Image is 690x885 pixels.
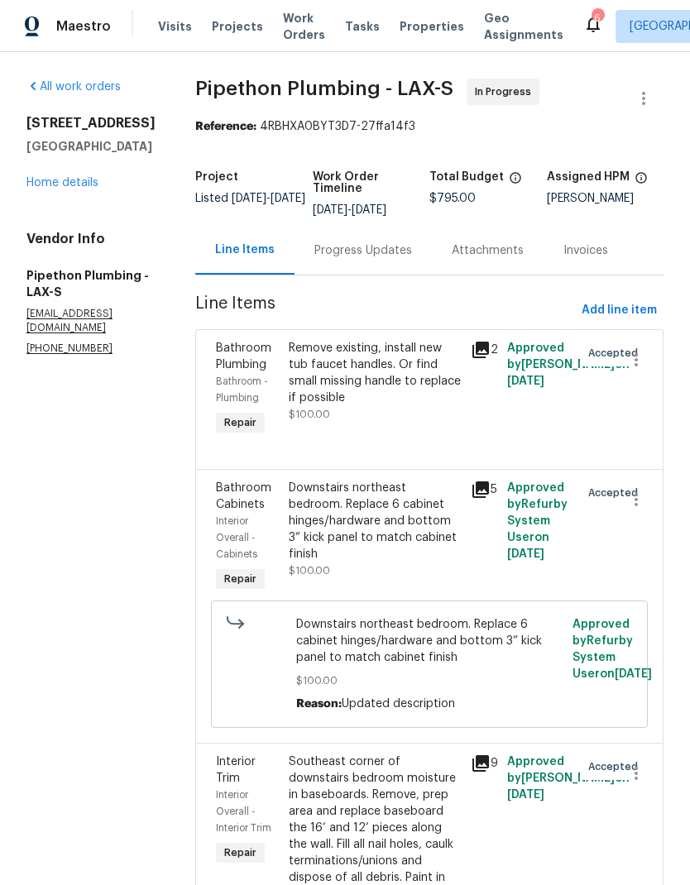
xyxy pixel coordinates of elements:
div: Attachments [452,242,524,259]
div: 4RBHXA0BYT3D7-27ffa14f3 [195,118,664,135]
span: Bathroom Plumbing [216,342,271,371]
div: Remove existing, install new tub faucet handles. Or find small missing handle to replace if possible [289,340,461,406]
div: 5 [471,480,497,500]
span: In Progress [475,84,538,100]
a: All work orders [26,81,121,93]
h5: Project [195,171,238,183]
span: [DATE] [352,204,386,216]
h2: [STREET_ADDRESS] [26,115,156,132]
span: Approved by Refurby System User on [573,619,652,680]
span: Repair [218,414,263,431]
h5: Work Order Timeline [313,171,430,194]
div: Downstairs northeast bedroom. Replace 6 cabinet hinges/hardware and bottom 3” kick panel to match... [289,480,461,562]
span: Work Orders [283,10,325,43]
span: Approved by Refurby System User on [507,482,568,560]
span: Add line item [582,300,657,321]
span: The total cost of line items that have been proposed by Opendoor. This sum includes line items th... [509,171,522,193]
span: Accepted [588,485,644,501]
div: 9 [471,753,497,773]
div: Progress Updates [314,242,412,259]
span: Bathroom - Plumbing [216,376,268,403]
div: 2 [471,340,497,360]
h5: [GEOGRAPHIC_DATA] [26,138,156,155]
span: Line Items [195,295,575,326]
span: Properties [400,18,464,35]
span: Interior Trim [216,756,256,784]
div: Invoices [563,242,608,259]
span: Listed [195,193,305,204]
b: Reference: [195,121,256,132]
span: Geo Assignments [484,10,563,43]
span: $100.00 [296,672,563,689]
span: Visits [158,18,192,35]
span: Updated description [342,698,455,710]
span: [DATE] [615,668,652,680]
button: Add line item [575,295,664,326]
span: [DATE] [507,376,544,387]
span: [DATE] [271,193,305,204]
span: Reason: [296,698,342,710]
span: [DATE] [313,204,347,216]
span: Approved by [PERSON_NAME] on [507,756,630,801]
h4: Vendor Info [26,231,156,247]
h5: Pipethon Plumbing - LAX-S [26,267,156,300]
span: Accepted [588,758,644,775]
span: [DATE] [232,193,266,204]
span: [DATE] [507,789,544,801]
span: Bathroom Cabinets [216,482,271,510]
span: $795.00 [429,193,476,204]
h5: Assigned HPM [547,171,630,183]
span: Pipethon Plumbing - LAX-S [195,79,453,98]
span: [DATE] [507,548,544,560]
span: Approved by [PERSON_NAME] on [507,342,630,387]
span: Repair [218,571,263,587]
div: Line Items [215,242,275,258]
h5: Total Budget [429,171,504,183]
span: $100.00 [289,566,330,576]
span: Repair [218,844,263,861]
span: Projects [212,18,263,35]
span: Downstairs northeast bedroom. Replace 6 cabinet hinges/hardware and bottom 3” kick panel to match... [296,616,563,666]
a: Home details [26,177,98,189]
span: The hpm assigned to this work order. [635,171,648,193]
span: Tasks [345,21,380,32]
span: - [313,204,386,216]
div: [PERSON_NAME] [547,193,664,204]
div: 6 [592,10,603,26]
span: Interior Overall - Interior Trim [216,790,271,833]
span: Accepted [588,345,644,361]
span: Maestro [56,18,111,35]
span: Interior Overall - Cabinets [216,516,257,559]
span: $100.00 [289,409,330,419]
span: - [232,193,305,204]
